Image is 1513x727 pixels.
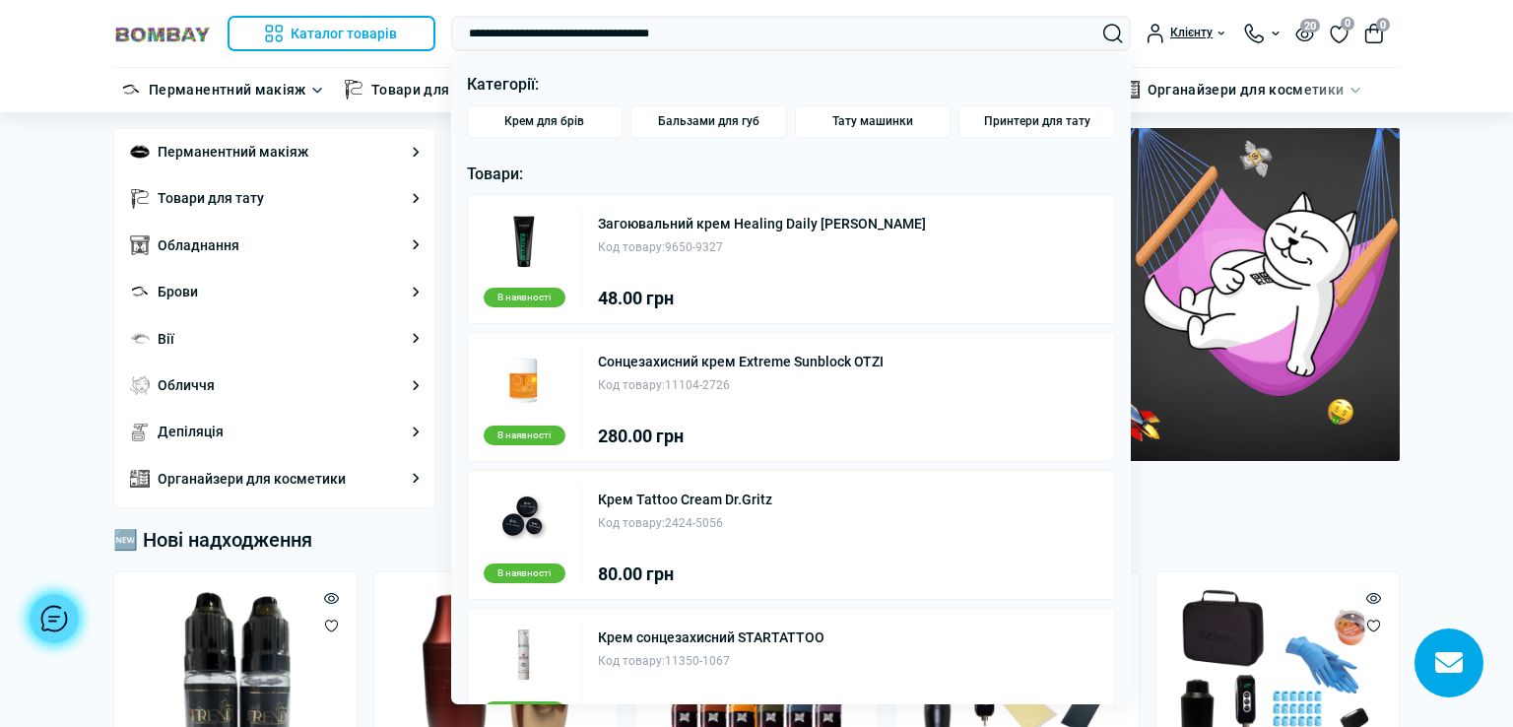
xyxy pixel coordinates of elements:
[493,487,555,548] img: Крем Tattoo Cream Dr.Gritz
[630,105,787,138] a: Бальзами для губ
[795,105,952,138] a: Тату машинки
[158,328,174,350] a: Вії
[1330,23,1349,44] a: 0
[598,514,772,533] div: 2424-5056
[121,80,141,99] img: Перманентний макіяж
[598,240,665,254] span: Код товару:
[467,105,624,138] a: Крем для брів
[598,238,926,257] div: 9650-9327
[467,162,1116,187] p: Товари:
[493,211,555,272] img: Загоювальний крем Healing Daily VESPER
[1341,17,1354,31] span: 0
[832,114,913,129] span: Тату машинки
[1364,24,1384,43] button: 0
[958,105,1115,138] a: Принтери для тату
[598,290,926,307] div: 48.00 грн
[158,187,264,209] a: Товари для тату
[504,114,584,129] span: Крем для брів
[598,516,665,530] span: Код товару:
[598,652,824,671] div: 11350-1067
[1148,79,1345,100] a: Органайзери для косметики
[598,378,665,392] span: Код товару:
[228,16,435,51] button: Каталог товарів
[598,630,824,644] a: Крем сонцезахисний STARTATTOO
[484,563,565,583] div: В наявності
[598,654,665,668] span: Код товару:
[598,493,772,506] a: Крем Tattoo Cream Dr.Gritz
[598,376,884,395] div: 11104-2726
[484,288,565,307] div: В наявності
[1300,19,1320,33] span: 20
[598,355,884,368] a: Сонцезахисний крем Extreme Sunblock OTZI
[1295,25,1314,41] button: 20
[484,426,565,445] div: В наявності
[1103,24,1123,43] button: Search
[158,141,308,163] a: Перманентний макіяж
[158,281,198,302] a: Брови
[1376,18,1390,32] span: 0
[467,72,1116,98] p: Категорії:
[158,421,224,442] a: Депіляція
[984,114,1090,129] span: Принтери для тату
[344,80,363,99] img: Товари для тату
[658,114,759,129] span: Бальзами для губ
[113,25,212,43] img: BOMBAY
[371,79,483,100] a: Товари для тату
[484,701,565,721] div: В наявності
[598,217,926,231] a: Загоювальний крем Healing Daily [PERSON_NAME]
[158,374,215,396] a: Обличчя
[493,349,555,410] img: Сонцезахисний крем Extreme Sunblock OTZI
[158,234,239,256] a: Обладнання
[493,625,555,686] img: Крем сонцезахисний STARTATTOO
[149,79,306,100] a: Перманентний макіяж
[598,565,772,583] div: 80.00 грн
[598,428,884,445] div: 280.00 грн
[598,703,824,721] div: 550.00 грн
[158,468,346,490] a: Органайзери для косметики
